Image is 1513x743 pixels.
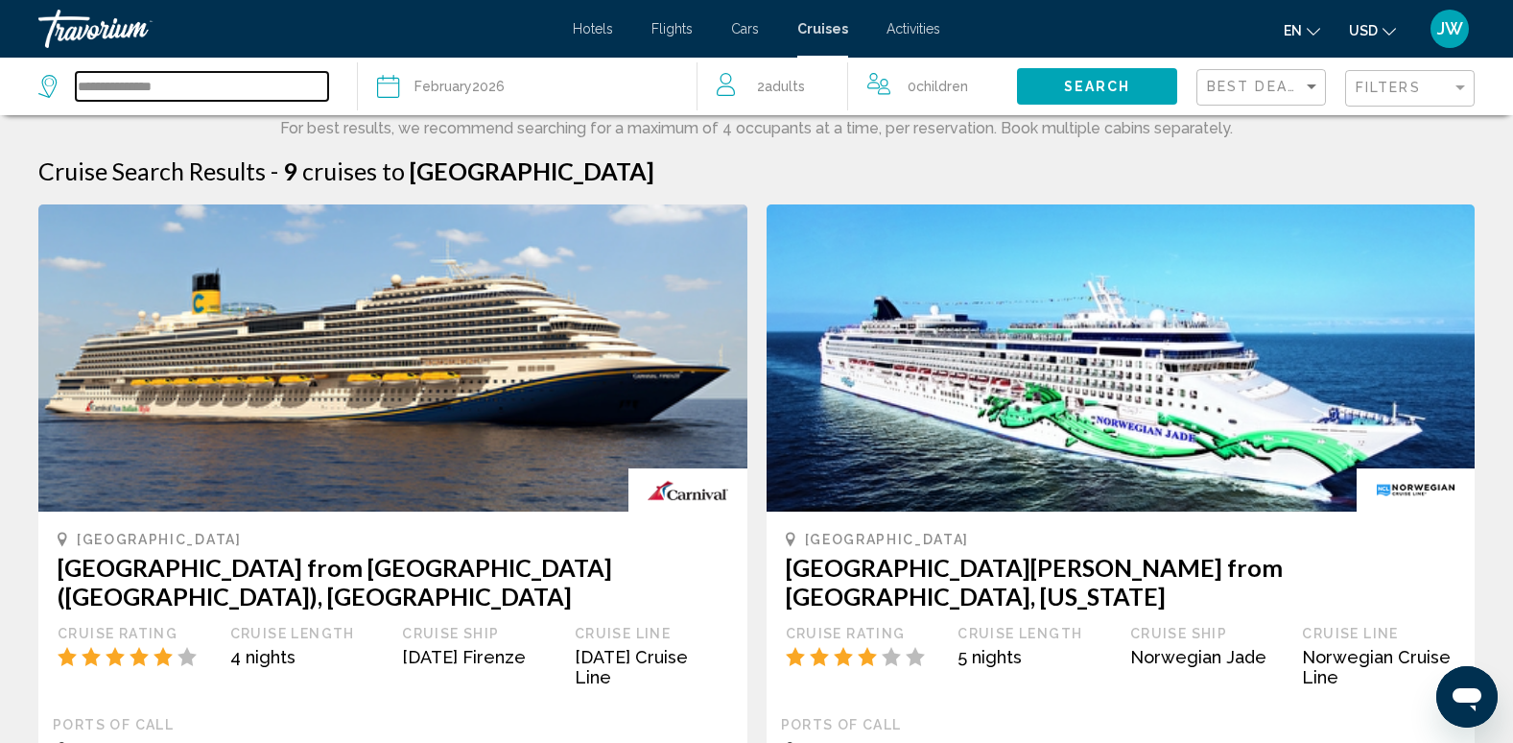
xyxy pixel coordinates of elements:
span: Filters [1356,80,1421,95]
a: Cruises [797,21,848,36]
div: Cruise Length [230,625,384,642]
div: Cruise Ship [402,625,556,642]
span: 2 [757,73,805,100]
div: Cruise Rating [58,625,211,642]
img: carnival.gif [628,468,746,512]
button: Change language [1284,16,1320,44]
span: February [414,79,472,94]
span: cruises to [302,156,405,185]
span: en [1284,23,1302,38]
button: User Menu [1425,9,1475,49]
div: [DATE] Firenze [402,647,556,667]
a: Activities [887,21,940,36]
span: [GEOGRAPHIC_DATA] [805,532,970,547]
iframe: Button to launch messaging window [1436,666,1498,728]
div: Cruise Length [957,625,1111,642]
span: Adults [765,79,805,94]
button: Search [1017,68,1177,104]
div: Norwegian Jade [1130,647,1284,667]
div: Cruise Ship [1130,625,1284,642]
span: 0 [908,73,968,100]
div: 5 nights [957,647,1111,667]
div: Ports of call [53,716,733,733]
div: 2026 [414,73,505,100]
div: [DATE] Cruise Line [575,647,728,687]
button: Filter [1345,69,1475,108]
span: 9 [283,156,297,185]
h3: [GEOGRAPHIC_DATA] from [GEOGRAPHIC_DATA] ([GEOGRAPHIC_DATA]), [GEOGRAPHIC_DATA] [58,553,728,611]
div: Ports of call [781,716,1461,733]
h1: Cruise Search Results [38,156,266,185]
img: ncl.gif [1357,468,1475,512]
h3: [GEOGRAPHIC_DATA][PERSON_NAME] from [GEOGRAPHIC_DATA], [US_STATE] [786,553,1456,611]
span: Children [916,79,968,94]
a: Hotels [573,21,613,36]
span: USD [1349,23,1378,38]
span: [GEOGRAPHIC_DATA] [410,156,654,185]
button: February2026 [377,58,676,115]
span: Best Deals [1207,79,1308,94]
div: 4 nights [230,647,384,667]
span: [GEOGRAPHIC_DATA] [77,532,242,547]
span: - [271,156,278,185]
a: Flights [651,21,693,36]
div: Cruise Line [575,625,728,642]
div: Cruise Line [1302,625,1455,642]
button: Change currency [1349,16,1396,44]
span: Search [1064,80,1131,95]
div: Cruise Rating [786,625,939,642]
span: JW [1437,19,1463,38]
img: 1610013287.png [767,204,1476,512]
button: Travelers: 2 adults, 0 children [697,58,1017,115]
a: Travorium [38,10,554,48]
div: Norwegian Cruise Line [1302,647,1455,687]
a: Cars [731,21,759,36]
img: 1700746933.png [38,204,747,512]
mat-select: Sort by [1207,80,1320,96]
